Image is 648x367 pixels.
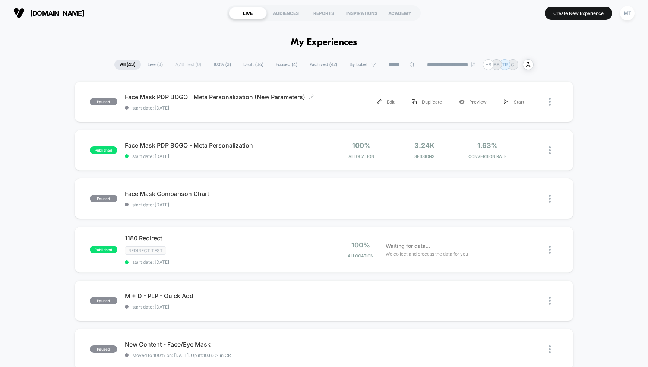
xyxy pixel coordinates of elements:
[502,62,508,67] p: TR
[125,105,324,111] span: start date: [DATE]
[348,253,373,259] span: Allocation
[90,246,117,253] span: published
[90,297,117,304] span: paused
[494,62,500,67] p: BB
[90,195,117,202] span: paused
[291,37,357,48] h1: My Experiences
[125,246,166,255] span: Redirect Test
[305,7,343,19] div: REPORTS
[270,60,303,70] span: Paused ( 4 )
[132,352,231,358] span: Moved to 100% on: [DATE] . Uplift: 10.63% in CR
[208,60,237,70] span: 100% ( 3 )
[549,146,551,154] img: close
[545,7,612,20] button: Create New Experience
[471,62,475,67] img: end
[377,99,382,104] img: menu
[348,154,374,159] span: Allocation
[511,62,515,67] p: CI
[549,345,551,353] img: close
[125,234,324,242] span: 1180 Redirect
[495,94,533,110] div: Start
[549,195,551,203] img: close
[414,142,434,149] span: 3.24k
[549,246,551,254] img: close
[386,250,468,257] span: We collect and process the data for you
[125,142,324,149] span: Face Mask PDP BOGO - Meta Personalization
[618,6,637,21] button: MT
[125,292,324,300] span: M + D - PLP - Quick Add
[90,345,117,353] span: paused
[125,304,324,310] span: start date: [DATE]
[351,241,370,249] span: 100%
[352,142,371,149] span: 100%
[458,154,517,159] span: CONVERSION RATE
[267,7,305,19] div: AUDIENCES
[504,99,508,104] img: menu
[90,146,117,154] span: published
[381,7,419,19] div: ACADEMY
[350,62,367,67] span: By Label
[395,154,454,159] span: Sessions
[451,94,495,110] div: Preview
[30,9,84,17] span: [DOMAIN_NAME]
[125,341,324,348] span: New Content - Face/Eye Mask
[114,60,141,70] span: All ( 43 )
[368,94,403,110] div: Edit
[304,60,343,70] span: Archived ( 42 )
[386,242,430,250] span: Waiting for data...
[142,60,168,70] span: Live ( 3 )
[90,98,117,105] span: paused
[229,7,267,19] div: LIVE
[125,202,324,208] span: start date: [DATE]
[125,190,324,197] span: Face Mask Comparison Chart
[403,94,451,110] div: Duplicate
[343,7,381,19] div: INSPIRATIONS
[477,142,498,149] span: 1.63%
[125,154,324,159] span: start date: [DATE]
[412,99,417,104] img: menu
[238,60,269,70] span: Draft ( 36 )
[549,98,551,106] img: close
[125,93,324,101] span: Face Mask PDP BOGO - Meta Personalization (New Parameters)
[13,7,25,19] img: Visually logo
[125,259,324,265] span: start date: [DATE]
[620,6,635,20] div: MT
[483,59,494,70] div: + 8
[549,297,551,305] img: close
[11,7,86,19] button: [DOMAIN_NAME]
